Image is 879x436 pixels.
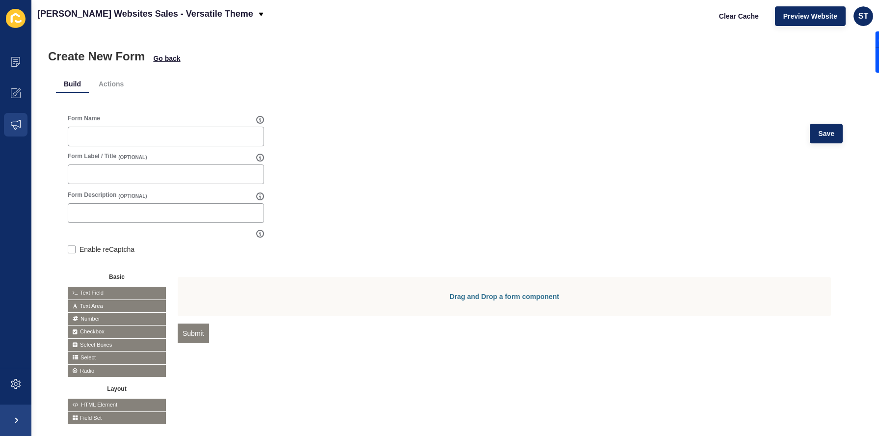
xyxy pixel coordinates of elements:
span: Save [818,129,834,138]
div: Drag and Drop a form component [178,277,831,316]
label: Form Label / Title [68,152,116,160]
span: Number [68,313,166,325]
button: Preview Website [775,6,846,26]
span: Radio [68,365,166,377]
label: Enable reCaptcha [80,245,134,254]
p: [PERSON_NAME] Websites Sales - Versatile Theme [37,1,253,26]
span: Preview Website [783,11,837,21]
button: Layout [68,382,166,394]
span: Clear Cache [719,11,759,21]
label: Form Description [68,191,116,199]
span: (OPTIONAL) [118,193,147,200]
span: Checkbox [68,326,166,338]
span: ST [858,11,868,21]
li: Actions [91,75,132,93]
span: Go back [153,54,180,63]
button: Clear Cache [711,6,767,26]
button: Save [810,124,843,143]
span: Select [68,352,166,364]
span: HTML Element [68,399,166,411]
button: Basic [68,270,166,282]
button: Go back [153,54,181,63]
span: Text Area [68,300,166,312]
span: Select Boxes [68,339,166,351]
h1: Create New Form [48,50,145,63]
span: (OPTIONAL) [118,154,147,161]
button: Submit [178,324,209,343]
span: Text Field [68,287,166,299]
label: Form Name [68,114,100,122]
li: Build [56,75,89,93]
span: Field Set [68,412,166,424]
